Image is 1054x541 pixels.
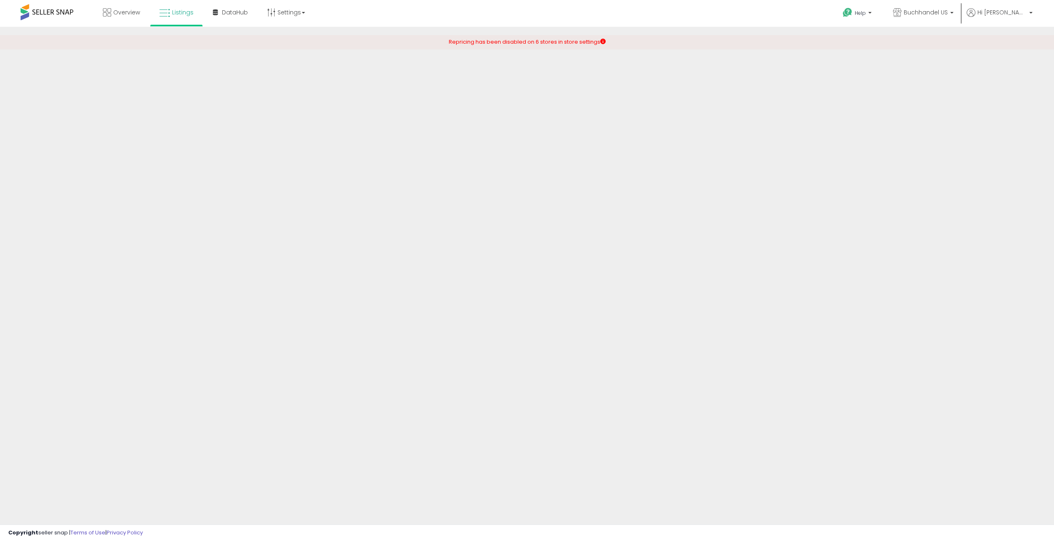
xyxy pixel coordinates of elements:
[855,9,866,16] span: Help
[904,8,948,16] span: Buchhandel US
[842,7,853,18] i: Get Help
[222,8,248,16] span: DataHub
[172,8,194,16] span: Listings
[977,8,1027,16] span: Hi [PERSON_NAME]
[967,8,1033,27] a: Hi [PERSON_NAME]
[836,1,880,27] a: Help
[113,8,140,16] span: Overview
[449,38,606,46] div: Repricing has been disabled on 6 stores in store settings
